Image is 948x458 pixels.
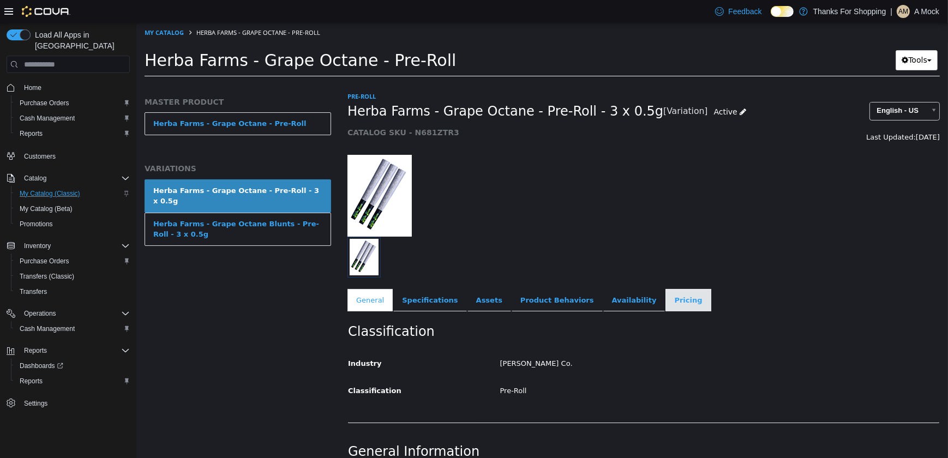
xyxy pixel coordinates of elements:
input: Dark Mode [771,6,794,17]
p: | [890,5,892,18]
span: Dashboards [15,359,130,372]
a: Product Behaviors [375,266,466,289]
button: Catalog [2,171,134,186]
p: Thanks For Shopping [813,5,886,18]
a: My Catalog [8,5,47,14]
span: Cash Management [15,112,130,125]
div: [PERSON_NAME] Co. [356,332,812,351]
span: Transfers (Classic) [20,272,74,281]
span: Transfers [15,285,130,298]
button: Transfers (Classic) [11,269,134,284]
span: Classification [212,364,265,372]
span: Purchase Orders [15,255,130,268]
span: Feedback [728,6,761,17]
span: Catalog [24,174,46,183]
span: Customers [24,152,56,161]
button: Tools [759,27,801,47]
a: Settings [20,397,52,410]
button: Transfers [11,284,134,299]
span: Herba Farms - Grape Octane - Pre-Roll [8,28,320,47]
span: Purchase Orders [15,97,130,110]
span: Operations [24,309,56,318]
a: Cash Management [15,322,79,335]
button: Cash Management [11,111,134,126]
button: Reports [11,373,134,389]
h5: VARIATIONS [8,141,195,150]
button: Operations [2,306,134,321]
span: Reports [15,127,130,140]
span: Settings [24,399,47,408]
span: Reports [24,346,47,355]
span: Settings [20,396,130,410]
span: Home [24,83,41,92]
span: Cash Management [20,324,75,333]
a: Home [20,81,46,94]
img: Cova [22,6,70,17]
a: Herba Farms - Grape Octane - Pre-Roll [8,89,195,112]
button: My Catalog (Beta) [11,201,134,216]
button: Home [2,80,134,95]
a: My Catalog (Beta) [15,202,77,215]
h2: Classification [212,300,803,317]
a: Promotions [15,218,57,231]
span: Home [20,81,130,94]
button: Reports [20,344,51,357]
span: Herba Farms - Grape Octane - Pre-Roll [60,5,184,14]
a: Reports [15,375,47,388]
span: Purchase Orders [20,257,69,266]
span: Inventory [20,239,130,252]
span: Customers [20,149,130,162]
h2: General Information [212,420,803,437]
button: Catalog [20,172,51,185]
a: Cash Management [15,112,79,125]
span: Herba Farms - Grape Octane - Pre-Roll - 3 x 0.5g [211,80,527,97]
a: Pricing [529,266,574,289]
span: Inventory [24,242,51,250]
button: My Catalog (Classic) [11,186,134,201]
span: Reports [20,344,130,357]
span: Promotions [20,220,53,228]
button: Purchase Orders [11,95,134,111]
span: Active [578,85,601,93]
span: Load All Apps in [GEOGRAPHIC_DATA] [31,29,130,51]
button: Inventory [2,238,134,254]
span: Catalog [20,172,130,185]
a: Purchase Orders [15,255,74,268]
button: Promotions [11,216,134,232]
span: Cash Management [15,322,130,335]
span: My Catalog (Classic) [15,187,130,200]
a: Transfers [15,285,51,298]
a: Purchase Orders [15,97,74,110]
a: Feedback [711,1,766,22]
nav: Complex example [7,75,130,439]
span: My Catalog (Beta) [15,202,130,215]
a: General [211,266,256,289]
span: Reports [20,377,43,385]
span: AM [898,5,908,18]
span: Industry [212,336,245,345]
span: Dashboards [20,361,63,370]
a: Transfers (Classic) [15,270,79,283]
h5: MASTER PRODUCT [8,74,195,84]
span: Promotions [15,218,130,231]
a: Assets [331,266,375,289]
span: Transfers (Classic) [15,270,130,283]
img: 150 [211,132,275,214]
span: Transfers [20,287,47,296]
a: Dashboards [15,359,68,372]
span: [DATE] [779,110,803,118]
div: Herba Farms - Grape Octane Blunts - Pre-Roll - 3 x 0.5g [17,196,186,217]
div: A Mock [897,5,910,18]
button: Settings [2,395,134,411]
button: Reports [2,343,134,358]
div: Pre-Roll [356,359,812,378]
p: A Mock [914,5,939,18]
a: Reports [15,127,47,140]
a: Availability [467,266,529,289]
a: Customers [20,150,60,163]
a: My Catalog (Classic) [15,187,85,200]
span: Last Updated: [730,110,779,118]
button: Operations [20,307,61,320]
button: Reports [11,126,134,141]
